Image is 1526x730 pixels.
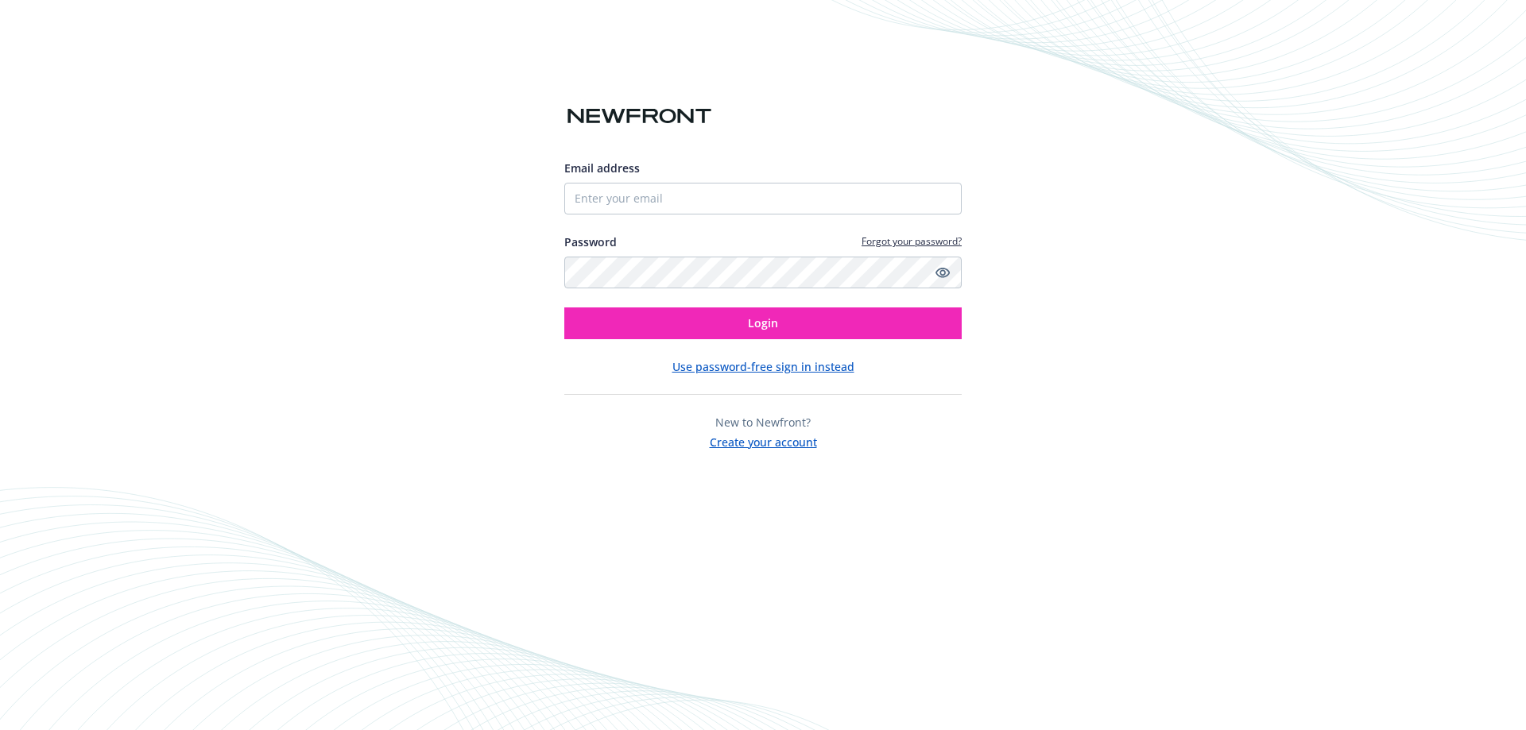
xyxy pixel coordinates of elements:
[933,263,952,282] a: Show password
[564,257,962,288] input: Enter your password
[564,102,715,130] img: Newfront logo
[710,431,817,450] button: Create your account
[564,307,962,339] button: Login
[862,234,962,248] a: Forgot your password?
[564,183,962,214] input: Enter your email
[715,415,811,430] span: New to Newfront?
[672,358,854,375] button: Use password-free sign in instead
[564,160,640,176] span: Email address
[748,315,778,330] span: Login
[564,234,617,250] label: Password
